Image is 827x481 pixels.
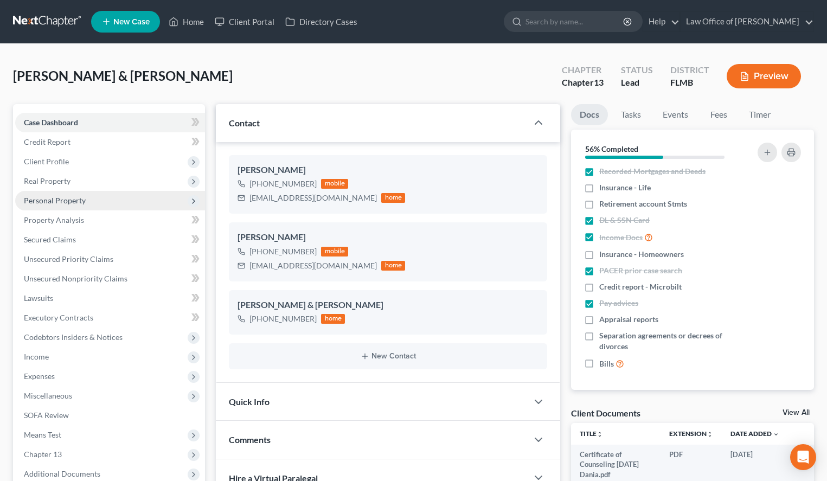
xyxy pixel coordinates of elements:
[681,12,813,31] a: Law Office of [PERSON_NAME]
[670,76,709,89] div: FLMB
[740,104,779,125] a: Timer
[15,249,205,269] a: Unsecured Priority Claims
[562,76,604,89] div: Chapter
[15,406,205,425] a: SOFA Review
[599,298,638,309] span: Pay advices
[229,434,271,445] span: Comments
[599,166,706,177] span: Recorded Mortgages and Deeds
[562,64,604,76] div: Chapter
[599,330,744,352] span: Separation agreements or decrees of divorces
[24,254,113,264] span: Unsecured Priority Claims
[621,76,653,89] div: Lead
[15,210,205,230] a: Property Analysis
[669,429,713,438] a: Extensionunfold_more
[599,358,614,369] span: Bills
[15,230,205,249] a: Secured Claims
[24,450,62,459] span: Chapter 13
[599,249,684,260] span: Insurance - Homeowners
[24,235,76,244] span: Secured Claims
[238,352,538,361] button: New Contact
[597,431,603,438] i: unfold_more
[24,157,69,166] span: Client Profile
[790,444,816,470] div: Open Intercom Messenger
[24,313,93,322] span: Executory Contracts
[24,293,53,303] span: Lawsuits
[643,12,679,31] a: Help
[15,308,205,328] a: Executory Contracts
[580,429,603,438] a: Titleunfold_more
[783,409,810,416] a: View All
[238,299,538,312] div: [PERSON_NAME] & [PERSON_NAME]
[381,193,405,203] div: home
[249,313,317,324] div: [PHONE_NUMBER]
[249,178,317,189] div: [PHONE_NUMBER]
[24,411,69,420] span: SOFA Review
[15,113,205,132] a: Case Dashboard
[24,137,70,146] span: Credit Report
[727,64,801,88] button: Preview
[525,11,625,31] input: Search by name...
[670,64,709,76] div: District
[229,396,270,407] span: Quick Info
[612,104,650,125] a: Tasks
[707,431,713,438] i: unfold_more
[15,132,205,152] a: Credit Report
[730,429,779,438] a: Date Added expand_more
[24,215,84,225] span: Property Analysis
[24,469,100,478] span: Additional Documents
[15,288,205,308] a: Lawsuits
[585,144,638,153] strong: 56% Completed
[238,164,538,177] div: [PERSON_NAME]
[321,179,348,189] div: mobile
[599,314,658,325] span: Appraisal reports
[24,391,72,400] span: Miscellaneous
[321,314,345,324] div: home
[381,261,405,271] div: home
[24,118,78,127] span: Case Dashboard
[571,104,608,125] a: Docs
[701,104,736,125] a: Fees
[249,260,377,271] div: [EMAIL_ADDRESS][DOMAIN_NAME]
[229,118,260,128] span: Contact
[599,198,687,209] span: Retirement account Stmts
[249,193,377,203] div: [EMAIL_ADDRESS][DOMAIN_NAME]
[321,247,348,256] div: mobile
[599,215,650,226] span: DL & SSN Card
[249,246,317,257] div: [PHONE_NUMBER]
[599,281,682,292] span: Credit report - Microbilt
[571,407,640,419] div: Client Documents
[113,18,150,26] span: New Case
[599,265,682,276] span: PACER prior case search
[24,352,49,361] span: Income
[13,68,233,84] span: [PERSON_NAME] & [PERSON_NAME]
[24,371,55,381] span: Expenses
[24,332,123,342] span: Codebtors Insiders & Notices
[24,430,61,439] span: Means Test
[24,274,127,283] span: Unsecured Nonpriority Claims
[594,77,604,87] span: 13
[238,231,538,244] div: [PERSON_NAME]
[599,232,643,243] span: Income Docs
[599,182,651,193] span: Insurance - Life
[24,176,70,185] span: Real Property
[24,196,86,205] span: Personal Property
[209,12,280,31] a: Client Portal
[163,12,209,31] a: Home
[621,64,653,76] div: Status
[15,269,205,288] a: Unsecured Nonpriority Claims
[280,12,363,31] a: Directory Cases
[654,104,697,125] a: Events
[773,431,779,438] i: expand_more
